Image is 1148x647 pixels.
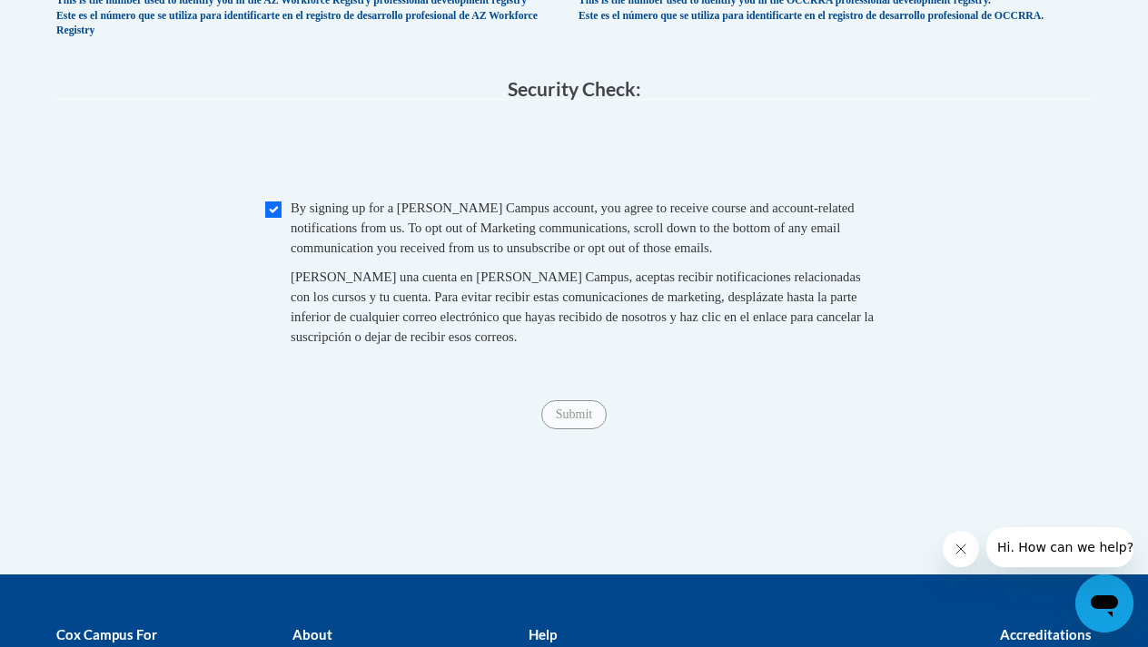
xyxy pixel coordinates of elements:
[56,626,157,642] b: Cox Campus For
[508,77,641,100] span: Security Check:
[291,201,855,255] span: By signing up for a [PERSON_NAME] Campus account, you agree to receive course and account-related...
[1000,626,1092,642] b: Accreditations
[291,270,874,344] span: [PERSON_NAME] una cuenta en [PERSON_NAME] Campus, aceptas recibir notificaciones relacionadas con...
[529,626,557,642] b: Help
[986,527,1133,567] iframe: Message from company
[436,118,712,189] iframe: reCAPTCHA
[292,626,332,642] b: About
[1075,574,1133,632] iframe: Button to launch messaging window
[943,531,979,567] iframe: Close message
